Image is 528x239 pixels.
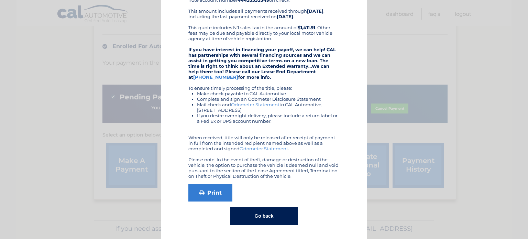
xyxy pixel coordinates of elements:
[240,146,288,151] a: Odometer Statement
[277,14,293,19] b: [DATE]
[298,25,315,30] b: $1,411.91
[188,184,232,202] a: Print
[231,102,279,107] a: Odometer Statement
[197,102,340,113] li: Mail check and to CAL Automotive, [STREET_ADDRESS]
[307,8,323,14] b: [DATE]
[197,91,340,96] li: Make check payable to CAL Automotive
[193,74,238,80] a: [PHONE_NUMBER]
[230,207,297,225] button: Go back
[188,47,336,80] strong: If you have interest in financing your payoff, we can help! CAL has partnerships with several fin...
[197,113,340,124] li: If you desire overnight delivery, please include a return label or a Fed Ex or UPS account number.
[197,96,340,102] li: Complete and sign an Odometer Disclosure Statement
